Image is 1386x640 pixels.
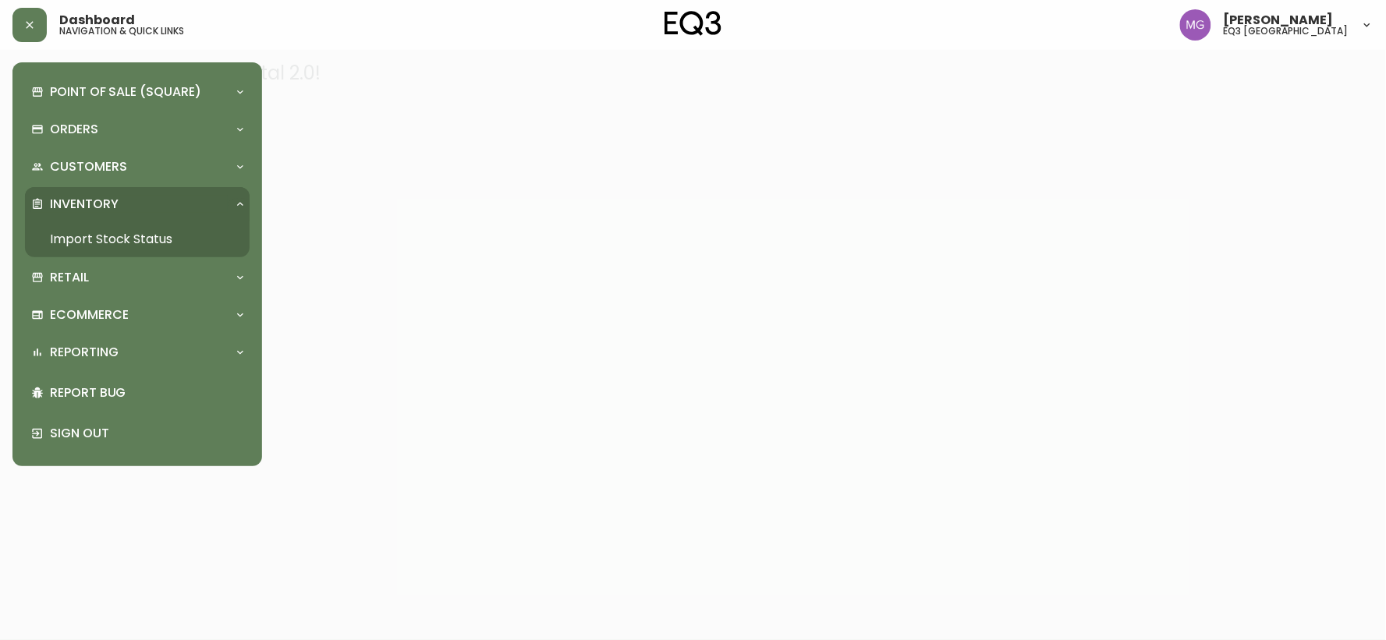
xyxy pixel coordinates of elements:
[59,27,184,36] h5: navigation & quick links
[50,196,119,213] p: Inventory
[25,373,250,413] div: Report Bug
[25,298,250,332] div: Ecommerce
[25,221,250,257] a: Import Stock Status
[25,260,250,295] div: Retail
[50,425,243,442] p: Sign Out
[1224,14,1334,27] span: [PERSON_NAME]
[59,14,135,27] span: Dashboard
[50,83,201,101] p: Point of Sale (Square)
[25,413,250,454] div: Sign Out
[50,344,119,361] p: Reporting
[25,150,250,184] div: Customers
[50,306,129,324] p: Ecommerce
[1224,27,1349,36] h5: eq3 [GEOGRAPHIC_DATA]
[1180,9,1211,41] img: de8837be2a95cd31bb7c9ae23fe16153
[50,121,98,138] p: Orders
[25,75,250,109] div: Point of Sale (Square)
[50,158,127,175] p: Customers
[665,11,722,36] img: logo
[50,384,243,401] p: Report Bug
[50,269,89,286] p: Retail
[25,335,250,370] div: Reporting
[25,112,250,147] div: Orders
[25,187,250,221] div: Inventory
